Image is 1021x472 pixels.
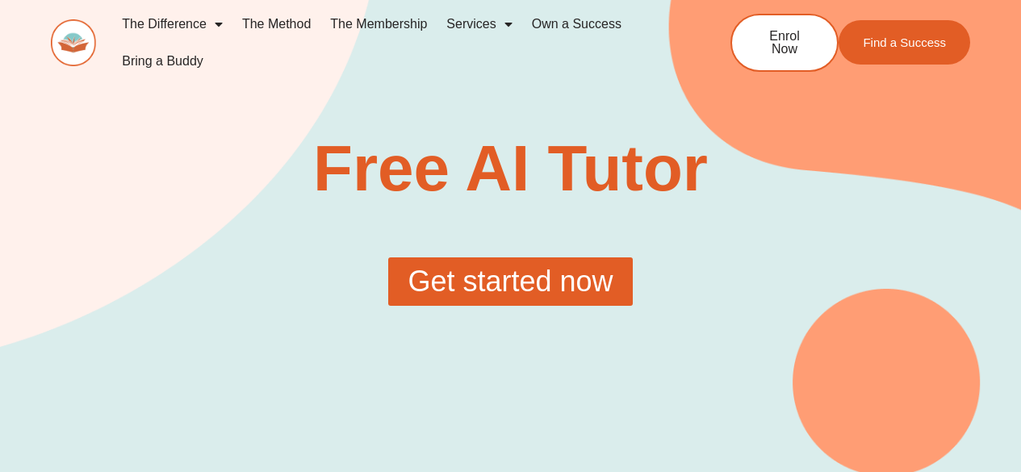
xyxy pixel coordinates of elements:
[112,43,213,80] a: Bring a Buddy
[278,136,743,201] h1: Free AI Tutor
[408,267,613,296] span: Get started now
[437,6,521,43] a: Services
[232,6,320,43] a: The Method
[320,6,437,43] a: The Membership
[756,30,813,56] span: Enrol Now
[388,257,632,306] a: Get started now
[112,6,232,43] a: The Difference
[112,6,677,80] nav: Menu
[522,6,631,43] a: Own a Success
[863,36,946,48] span: Find a Success
[839,20,970,65] a: Find a Success
[730,14,839,72] a: Enrol Now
